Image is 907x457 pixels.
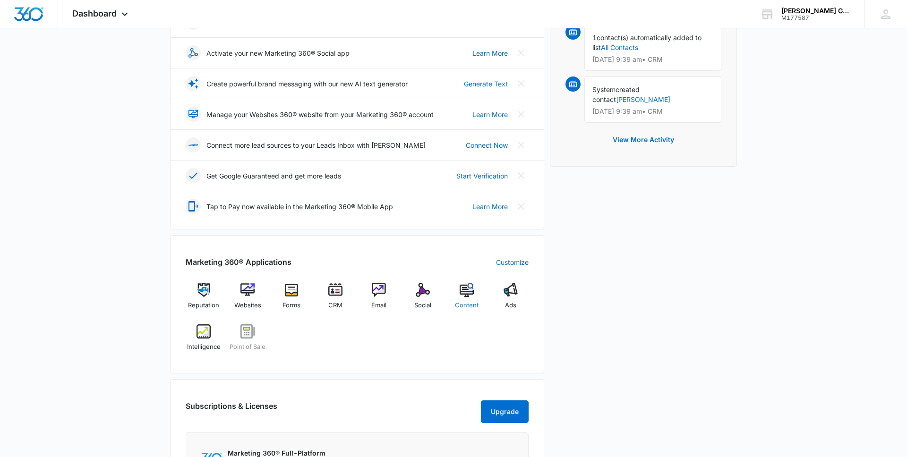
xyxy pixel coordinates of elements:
a: Point of Sale [230,324,266,358]
button: Close [513,137,529,152]
a: Reputation [186,283,222,317]
span: 1 [592,34,597,42]
span: Reputation [188,301,219,310]
p: Connect more lead sources to your Leads Inbox with [PERSON_NAME] [206,140,426,150]
span: Websites [234,301,261,310]
a: Connect Now [466,140,508,150]
a: Content [449,283,485,317]
a: All Contacts [601,43,638,51]
h2: Marketing 360® Applications [186,256,291,268]
a: Email [361,283,397,317]
span: CRM [328,301,342,310]
span: Email [371,301,386,310]
span: Intelligence [187,342,221,352]
button: View More Activity [603,128,684,151]
span: contact(s) automatically added to list [592,34,702,51]
p: Manage your Websites 360® website from your Marketing 360® account [206,110,434,119]
span: Ads [505,301,516,310]
span: created contact [592,85,640,103]
span: System [592,85,616,93]
button: Close [513,76,529,91]
a: Learn More [472,202,508,212]
span: Content [455,301,479,310]
span: Forms [282,301,300,310]
div: account id [781,15,850,21]
p: [DATE] 9:39 am • CRM [592,108,713,115]
a: Customize [496,257,529,267]
p: Tap to Pay now available in the Marketing 360® Mobile App [206,202,393,212]
a: Start Verification [456,171,508,181]
div: account name [781,7,850,15]
button: Close [513,168,529,183]
a: Intelligence [186,324,222,358]
p: Get Google Guaranteed and get more leads [206,171,341,181]
button: Close [513,107,529,122]
h2: Subscriptions & Licenses [186,400,277,419]
button: Close [513,45,529,60]
a: Generate Text [464,79,508,89]
a: CRM [317,283,353,317]
button: Upgrade [481,400,529,423]
span: Point of Sale [230,342,265,352]
a: Social [405,283,441,317]
a: [PERSON_NAME] [616,95,670,103]
a: Forms [274,283,310,317]
a: Learn More [472,48,508,58]
a: Websites [230,283,266,317]
a: Ads [492,283,529,317]
span: Social [414,301,431,310]
button: Close [513,199,529,214]
a: Learn More [472,110,508,119]
span: Dashboard [72,8,117,18]
p: Create powerful brand messaging with our new AI text generator [206,79,408,89]
p: Activate your new Marketing 360® Social app [206,48,350,58]
p: [DATE] 9:39 am • CRM [592,56,713,63]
